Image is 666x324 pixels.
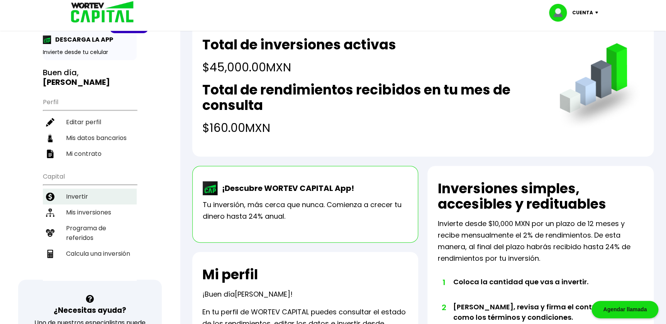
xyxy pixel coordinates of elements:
[43,146,137,162] a: Mi contrato
[441,302,445,313] span: 2
[202,59,396,76] h4: $45,000.00 MXN
[43,93,137,162] ul: Perfil
[43,189,137,204] a: Invertir
[46,229,54,237] img: recomiendanos-icon.9b8e9327.svg
[43,130,137,146] a: Mis datos bancarios
[556,43,644,131] img: grafica.516fef24.png
[43,48,137,56] p: Invierte desde tu celular
[437,218,644,264] p: Invierte desde $10,000 MXN por un plazo de 12 meses y recibe mensualmente el 2% de rendimientos. ...
[46,192,54,201] img: invertir-icon.b3b967d7.svg
[235,289,290,299] span: [PERSON_NAME]
[437,181,644,212] h2: Inversiones simples, accesibles y redituables
[43,220,137,246] a: Programa de referidos
[549,4,572,22] img: profile-image
[202,119,544,137] h4: $160.00 MXN
[46,150,54,158] img: contrato-icon.f2db500c.svg
[46,250,54,258] img: calculadora-icon.17d418c4.svg
[43,35,51,44] img: app-icon
[453,277,623,302] li: Coloca la cantidad que vas a invertir.
[43,246,137,262] a: Calcula una inversión
[593,12,603,14] img: icon-down
[203,181,218,195] img: wortev-capital-app-icon
[203,199,408,222] p: Tu inversión, más cerca que nunca. Comienza a crecer tu dinero hasta 24% anual.
[54,305,126,316] h3: ¿Necesitas ayuda?
[43,204,137,220] a: Mis inversiones
[43,68,137,87] h3: Buen día,
[202,267,258,282] h2: Mi perfil
[572,7,593,19] p: Cuenta
[51,35,113,44] p: DESCARGA LA APP
[46,134,54,142] img: datos-icon.10cf9172.svg
[202,37,396,52] h2: Total de inversiones activas
[43,114,137,130] a: Editar perfil
[441,277,445,288] span: 1
[46,118,54,127] img: editar-icon.952d3147.svg
[202,289,293,300] p: ¡Buen día !
[43,77,110,88] b: [PERSON_NAME]
[591,301,658,318] div: Agendar llamada
[218,182,354,194] p: ¡Descubre WORTEV CAPITAL App!
[43,168,137,281] ul: Capital
[46,208,54,217] img: inversiones-icon.6695dc30.svg
[202,82,544,113] h2: Total de rendimientos recibidos en tu mes de consulta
